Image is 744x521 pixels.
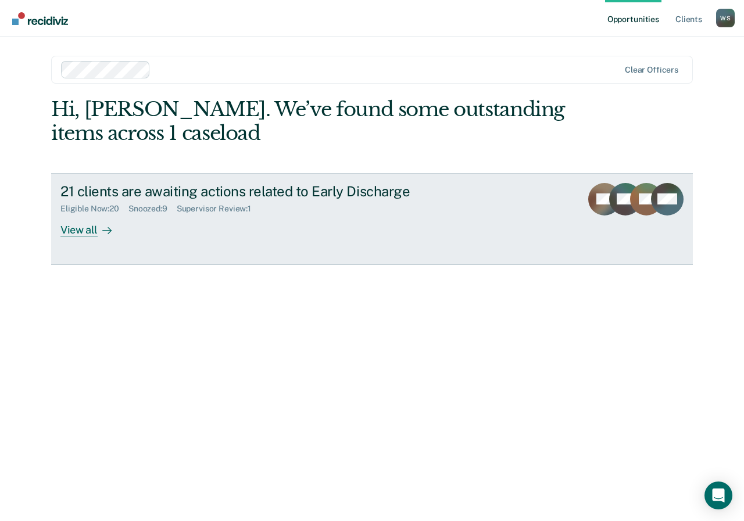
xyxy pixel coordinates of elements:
div: Eligible Now : 20 [60,204,128,214]
div: Clear officers [625,65,678,75]
div: 21 clients are awaiting actions related to Early Discharge [60,183,468,200]
div: Snoozed : 9 [128,204,177,214]
div: Open Intercom Messenger [704,482,732,509]
div: W S [716,9,735,27]
img: Recidiviz [12,12,68,25]
div: Supervisor Review : 1 [177,204,260,214]
div: Hi, [PERSON_NAME]. We’ve found some outstanding items across 1 caseload [51,98,564,145]
button: Profile dropdown button [716,9,735,27]
div: View all [60,214,126,236]
a: 21 clients are awaiting actions related to Early DischargeEligible Now:20Snoozed:9Supervisor Revi... [51,173,693,265]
